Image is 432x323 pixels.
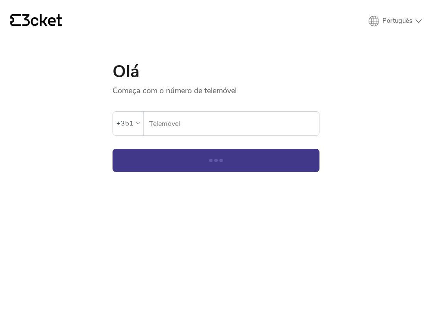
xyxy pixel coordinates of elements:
[116,117,134,130] div: +351
[10,14,21,26] g: {' '}
[113,149,319,172] button: Continuar
[10,14,62,28] a: {' '}
[144,112,319,136] label: Telemóvel
[113,80,319,96] p: Começa com o número de telemóvel
[113,63,319,80] h1: Olá
[149,112,319,135] input: Telemóvel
